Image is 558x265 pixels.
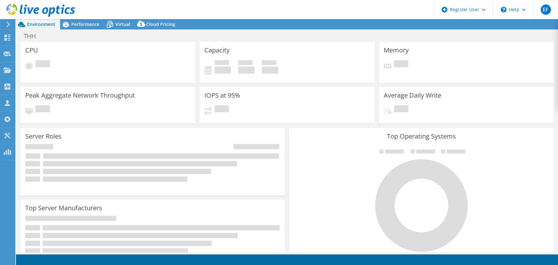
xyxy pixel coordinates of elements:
h3: Top Server Manufacturers [25,205,102,212]
span: Pending [35,105,50,114]
h4: 0 GiB [262,67,278,74]
span: Total [262,60,276,67]
span: Virtual [115,21,130,27]
h3: Peak Aggregate Network Throughput [25,92,135,99]
span: Pending [394,105,408,114]
span: Pending [215,105,229,114]
h3: Server Roles [25,133,62,140]
span: Used [215,60,229,67]
h4: 0 GiB [238,67,255,74]
span: Free [238,60,253,67]
h3: Average Daily Write [384,92,441,99]
h3: Top Operating Systems [294,133,548,140]
span: Environment [27,21,55,27]
h4: 0 GiB [215,67,231,74]
h3: CPU [25,47,38,54]
h3: IOPS at 95% [204,92,240,99]
span: Pending [35,60,50,69]
h1: THH [21,33,46,40]
span: Cloud Pricing [146,21,175,27]
span: Performance [71,21,99,27]
span: EF [541,4,551,15]
svg: \n [501,7,507,12]
span: Pending [394,60,408,69]
h3: Memory [384,47,409,54]
h3: Capacity [204,47,230,54]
